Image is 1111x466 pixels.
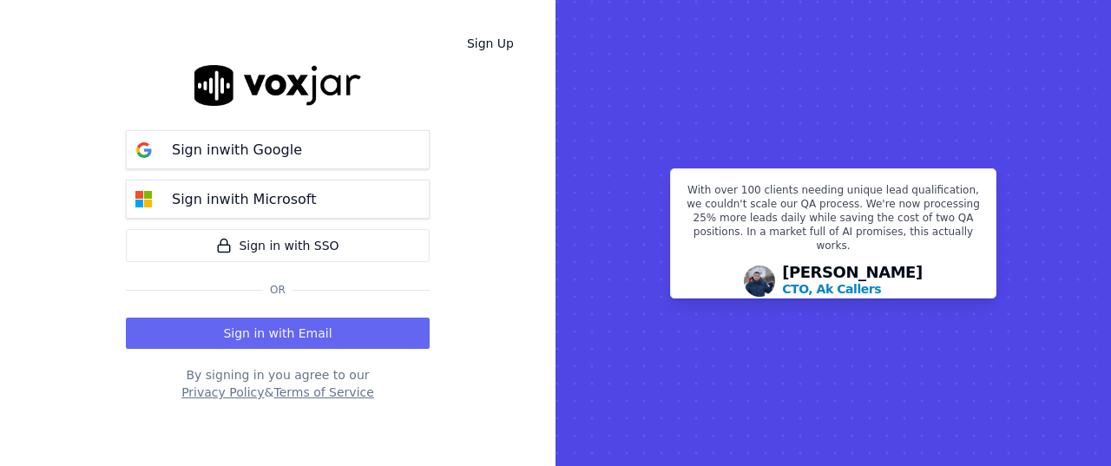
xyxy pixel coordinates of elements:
div: By signing in you agree to our & [126,366,430,401]
button: Sign inwith Microsoft [126,180,430,219]
img: Avatar [744,266,775,297]
a: Sign in with SSO [126,229,430,262]
img: logo [194,65,361,106]
img: google Sign in button [127,133,161,167]
button: Terms of Service [273,384,373,401]
p: Sign in with Google [172,140,302,161]
img: microsoft Sign in button [127,182,161,217]
div: [PERSON_NAME] [782,265,923,298]
p: With over 100 clients needing unique lead qualification, we couldn't scale our QA process. We're ... [681,183,985,259]
button: Sign in with Email [126,318,430,349]
a: Sign Up [453,28,528,59]
span: Or [263,283,293,297]
p: Sign in with Microsoft [172,189,316,210]
p: CTO, Ak Callers [782,280,881,298]
button: Privacy Policy [181,384,264,401]
button: Sign inwith Google [126,130,430,169]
